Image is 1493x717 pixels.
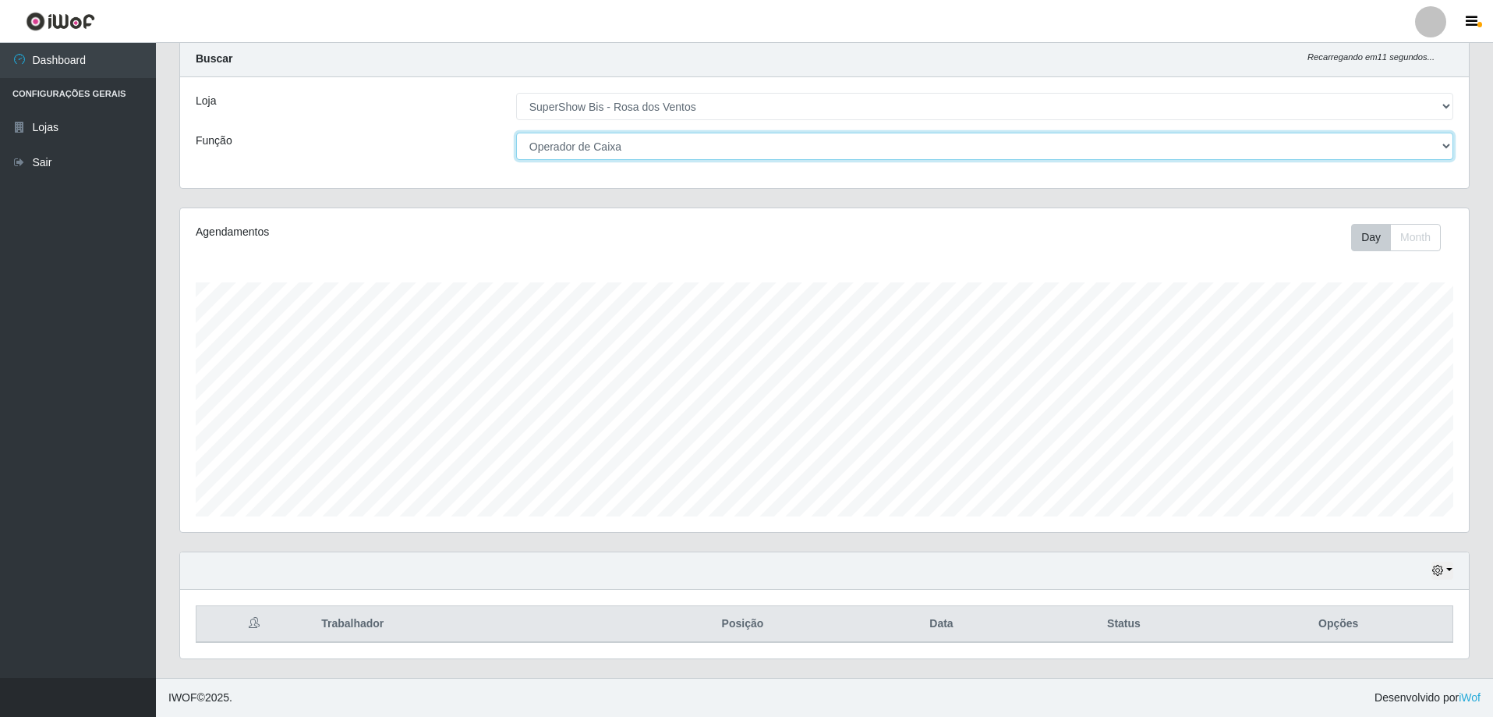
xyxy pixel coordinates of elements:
[625,606,859,643] th: Posição
[1224,606,1452,643] th: Opções
[196,224,706,240] div: Agendamentos
[860,606,1024,643] th: Data
[1374,690,1481,706] span: Desenvolvido por
[168,691,197,704] span: IWOF
[196,133,232,149] label: Função
[26,12,95,31] img: CoreUI Logo
[196,52,232,65] strong: Buscar
[1351,224,1441,251] div: First group
[1459,691,1481,704] a: iWof
[168,690,232,706] span: © 2025 .
[1390,224,1441,251] button: Month
[1351,224,1391,251] button: Day
[1307,52,1435,62] i: Recarregando em 11 segundos...
[196,93,216,109] label: Loja
[1023,606,1224,643] th: Status
[312,606,625,643] th: Trabalhador
[1351,224,1453,251] div: Toolbar with button groups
